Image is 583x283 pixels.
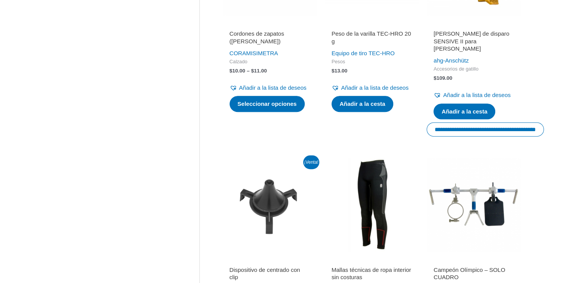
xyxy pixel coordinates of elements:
font: Pesos [332,59,345,64]
font: ¡Venta! [304,160,319,165]
img: Mallas técnicas de ropa interior sin costuras [325,158,419,252]
font: Cordones de zapatos ([PERSON_NAME]) [230,30,284,44]
iframe: Customer reviews powered by Trustpilot [434,21,514,30]
a: Añadir al carrito: “Zapatilla de gatillo SENSIVE II para Morini” [434,104,495,120]
a: Añadir a la lista de deseos [332,82,409,93]
font: 11.00 [254,68,267,74]
iframe: Customer reviews powered by Trustpilot [230,21,310,30]
img: Dispositivo de centrado con clip [223,158,317,252]
font: 109.00 [437,75,452,81]
font: Peso de la varilla TEC-HRO 20 g [332,30,411,44]
font: 10.00 [232,68,245,74]
font: Dispositivo de centrado con clip [230,267,300,281]
font: Añadir a la lista de deseos [239,84,307,91]
font: Mallas técnicas de ropa interior sin costuras [332,267,411,281]
a: Equipo de tiro TEC-HRO [332,50,395,56]
a: SIMETRA [253,50,278,56]
a: Añadir a la lista de deseos [230,82,307,93]
a: Peso de la varilla TEC-HRO 20 g [332,30,412,48]
a: ahg-Anschütz [434,57,469,64]
iframe: Customer reviews powered by Trustpilot [332,21,412,30]
font: Calzado [230,59,248,64]
font: 13.00 [334,68,347,74]
img: Campeón olímpico [427,158,521,252]
font: Añadir a la cesta [340,100,385,107]
font: – [247,68,250,74]
font: $ [434,75,437,81]
font: Añadir a la cesta [442,108,487,115]
a: Seleccione opciones para “Cordones (CORAMI)” [230,96,305,112]
font: Seleccionar opciones [238,100,297,107]
font: Añadir a la lista de deseos [443,92,511,98]
iframe: Customer reviews powered by Trustpilot [332,257,412,266]
font: $ [251,68,254,74]
font: [PERSON_NAME] de disparo SENSIVE II para [PERSON_NAME] [434,30,509,52]
font: Añadir a la lista de deseos [341,84,409,91]
font: $ [332,68,335,74]
a: Añadir al carrito: “Peso de caña TEC-HRO 20 g” [332,96,393,112]
font: Accesorios de gatillo [434,66,478,72]
a: Añadir a la lista de deseos [434,90,511,100]
a: Cordones de zapatos ([PERSON_NAME]) [230,30,310,48]
font: $ [230,68,233,74]
iframe: Customer reviews powered by Trustpilot [230,257,310,266]
a: [PERSON_NAME] de disparo SENSIVE II para [PERSON_NAME] [434,30,514,55]
font: Campeón Olímpico – SOLO CUADRO [434,267,505,281]
a: CORAMI [230,50,253,56]
iframe: Customer reviews powered by Trustpilot [434,257,514,266]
